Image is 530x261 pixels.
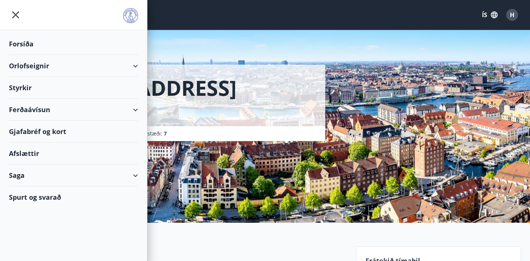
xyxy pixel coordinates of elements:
[9,121,138,143] div: Gjafabréf og kort
[9,55,138,77] div: Orlofseignir
[510,11,514,19] span: H
[9,8,22,22] button: menu
[9,186,138,208] div: Spurt og svarað
[9,33,138,55] div: Forsíða
[9,143,138,164] div: Afslættir
[503,6,521,24] button: H
[164,130,167,137] span: 7
[134,130,167,137] span: Svefnstæði :
[478,8,502,22] button: ÍS
[9,164,138,186] div: Saga
[9,99,138,121] div: Ferðaávísun
[123,8,138,23] img: union_logo
[9,77,138,99] div: Styrkir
